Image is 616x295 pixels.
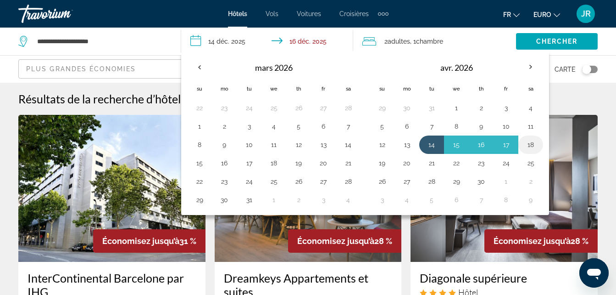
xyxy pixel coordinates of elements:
button: Jour 1 [449,102,464,114]
button: Jour 1 [192,120,207,133]
button: Jour 8 [449,120,464,133]
span: Chambre [416,38,443,45]
div: 28 % [484,229,598,253]
button: Jour 23 [474,157,488,170]
button: Jour 28 [341,175,355,188]
button: Jour 26 [375,175,389,188]
button: Jour 4 [266,120,281,133]
button: Jour 31 [242,193,256,206]
button: Jour 25 [266,102,281,114]
button: Jour 13 [400,138,414,151]
div: 31 % [93,229,205,253]
span: Vols [266,10,278,17]
span: Économisez jusqu’à [102,236,179,246]
button: Jour 22 [449,157,464,170]
button: Jour 1 [499,175,513,188]
button: Le mois précédent [187,57,212,78]
button: Next month [518,57,543,78]
span: JR [581,9,591,18]
button: Jour 20 [400,157,414,170]
button: Jour 9 [474,120,488,133]
mat-select: Trier par [26,63,198,74]
font: mars 2026 [255,62,293,73]
button: Menu utilisateur [574,4,598,23]
button: Changer de devise [533,8,560,21]
button: Jour 15 [449,138,464,151]
button: Jour 14 [424,138,439,151]
button: Jour 27 [316,175,331,188]
span: Fr [503,11,511,18]
button: Jour 21 [341,157,355,170]
a: Voitures [297,10,321,17]
button: Jour 18 [266,157,281,170]
button: Jour 2 [523,175,538,188]
button: Jour 17 [242,157,256,170]
button: Jour 3 [499,102,513,114]
h1: Résultats de la recherche d’hôtel [18,92,181,106]
button: Jour 8 [499,193,513,206]
button: Jour 28 [424,175,439,188]
button: Jour 9 [217,138,232,151]
button: Jour 11 [266,138,281,151]
button: Jour 6 [400,120,414,133]
button: Changer la langue [503,8,520,21]
button: Chercher [516,33,598,50]
button: Jour 25 [523,157,538,170]
button: Jour 3 [242,120,256,133]
a: Hôtels [228,10,247,17]
span: Chercher [536,38,578,45]
button: Jour 6 [449,193,464,206]
font: avr. 2026 [440,62,473,73]
button: Jour 7 [341,120,355,133]
button: Jour 26 [291,102,306,114]
button: Jour 23 [217,175,232,188]
button: Jour 10 [499,120,513,133]
button: Jour 5 [424,193,439,206]
a: Croisières [339,10,369,17]
button: Jour 12 [375,138,389,151]
button: Jour 21 [424,157,439,170]
font: , 1 [410,38,416,45]
span: Carte [555,63,575,76]
a: Diagonale supérieure [420,271,588,285]
button: Jour 29 [375,102,389,114]
span: Plus grandes économies [26,65,136,73]
button: Jour 31 [424,102,439,114]
button: Basculer la carte [575,65,598,74]
button: Jour 1 [266,193,281,206]
button: Jour 29 [449,175,464,188]
span: Adultes [388,38,410,45]
button: Jour 10 [242,138,256,151]
button: Jour 22 [192,175,207,188]
button: Jour 27 [400,175,414,188]
button: Jour 26 [291,175,306,188]
button: Jour 22 [192,102,207,114]
button: Jour 19 [375,157,389,170]
img: Image de l’hôtel [18,115,205,262]
button: Jour 13 [316,138,331,151]
span: Économisez jusqu’à [297,236,374,246]
button: Jour 4 [400,193,414,206]
button: Jour 16 [217,157,232,170]
button: Jour 24 [242,175,256,188]
font: 2 [384,38,388,45]
div: 28 % [288,229,401,253]
button: Jour 29 [192,193,207,206]
button: Jour 5 [291,120,306,133]
iframe: Bouton de lancement de la fenêtre de messagerie [579,258,609,288]
button: Jour 12 [291,138,306,151]
button: Jour 4 [523,102,538,114]
button: Date d’arrivée : 14 déc. 2025 Date de départ : 16 déc. 2025 [181,28,353,55]
button: Voyageurs : 2 adultes, 0 enfants [353,28,516,55]
button: Jour 3 [316,193,331,206]
button: Jour 27 [316,102,331,114]
button: Jour 7 [474,193,488,206]
button: Jour 11 [523,120,538,133]
button: Jour 24 [242,102,256,114]
button: Jour 15 [192,157,207,170]
button: Jour 24 [499,157,513,170]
